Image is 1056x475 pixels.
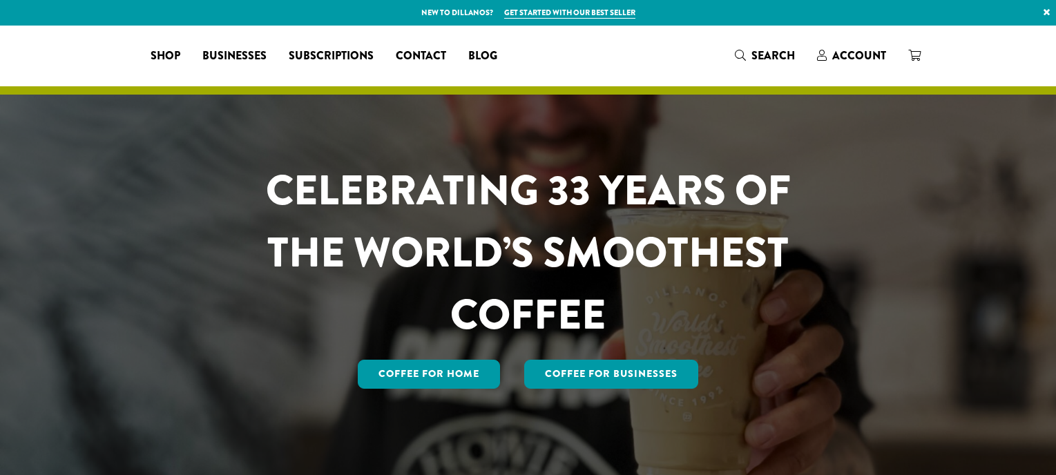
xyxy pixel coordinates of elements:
a: Shop [140,45,191,67]
span: Businesses [202,48,267,65]
span: Search [751,48,795,64]
span: Subscriptions [289,48,374,65]
span: Shop [151,48,180,65]
a: Coffee For Businesses [524,360,698,389]
a: Coffee for Home [358,360,500,389]
span: Contact [396,48,446,65]
a: Get started with our best seller [504,7,635,19]
span: Account [832,48,886,64]
a: Search [724,44,806,67]
span: Blog [468,48,497,65]
h1: CELEBRATING 33 YEARS OF THE WORLD’S SMOOTHEST COFFEE [225,159,832,346]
